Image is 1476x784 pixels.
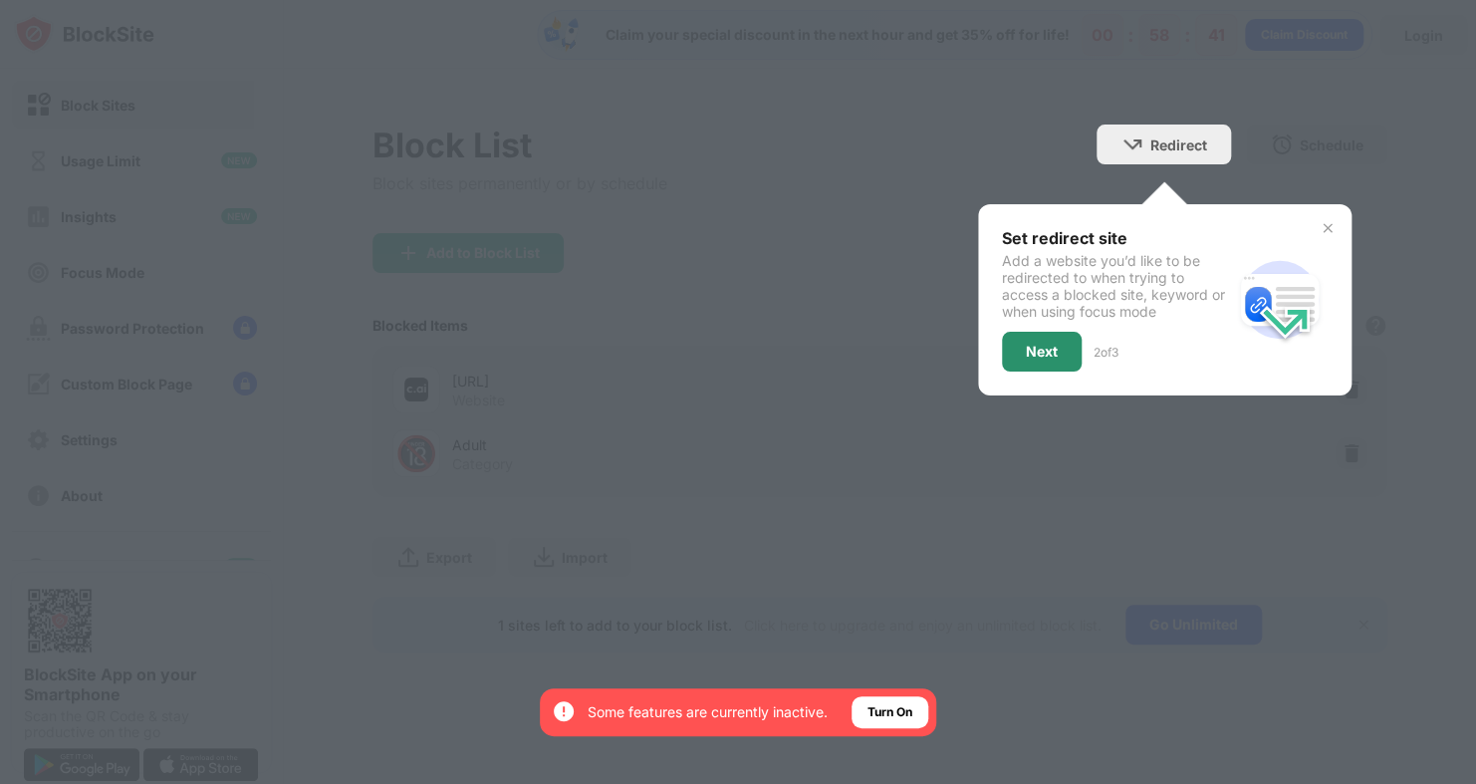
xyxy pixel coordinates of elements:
img: error-circle-white.svg [552,699,576,723]
div: Set redirect site [1002,228,1232,248]
div: 2 of 3 [1094,345,1118,360]
div: Some features are currently inactive. [588,702,828,722]
img: redirect.svg [1232,252,1328,348]
div: Next [1026,344,1058,360]
div: Redirect [1150,136,1207,153]
img: x-button.svg [1320,220,1336,236]
div: Add a website you’d like to be redirected to when trying to access a blocked site, keyword or whe... [1002,252,1232,320]
div: Turn On [867,702,912,722]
